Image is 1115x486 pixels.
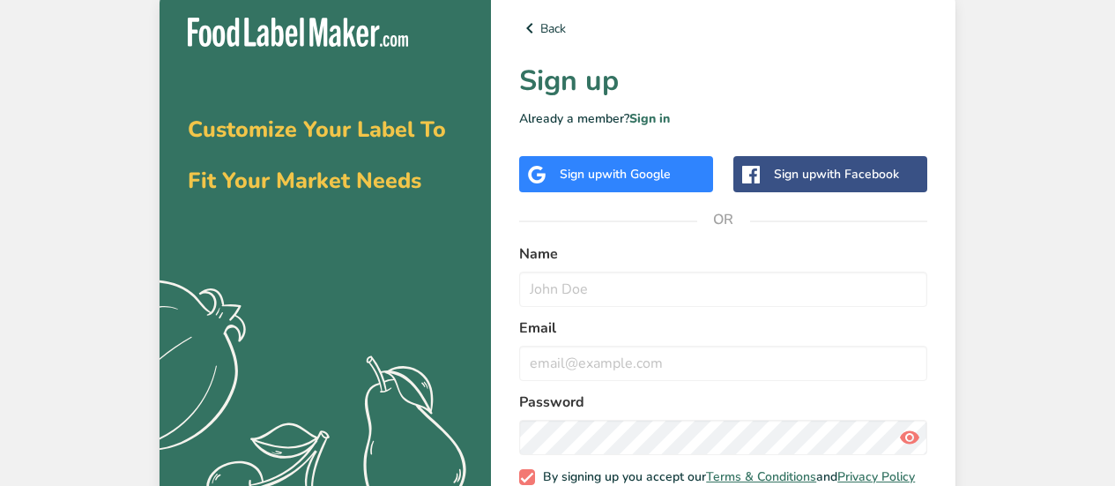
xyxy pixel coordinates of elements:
[535,469,916,485] span: By signing up you accept our and
[697,193,750,246] span: OR
[519,243,927,265] label: Name
[629,110,670,127] a: Sign in
[560,165,671,183] div: Sign up
[519,18,927,39] a: Back
[816,166,899,183] span: with Facebook
[519,109,927,128] p: Already a member?
[706,468,816,485] a: Terms & Conditions
[519,318,927,339] label: Email
[519,60,927,102] h1: Sign up
[188,115,446,196] span: Customize Your Label To Fit Your Market Needs
[774,165,899,183] div: Sign up
[519,272,927,307] input: John Doe
[519,392,927,413] label: Password
[188,18,408,47] img: Food Label Maker
[519,346,927,381] input: email@example.com
[837,468,915,485] a: Privacy Policy
[602,166,671,183] span: with Google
